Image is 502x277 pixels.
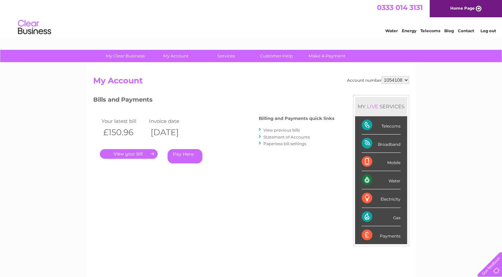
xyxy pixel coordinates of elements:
th: [DATE] [147,126,195,139]
a: Contact [458,28,474,33]
a: Telecoms [420,28,440,33]
a: My Clear Business [98,50,153,62]
a: 0333 014 3131 [377,3,423,12]
td: Invoice date [147,117,195,126]
td: Your latest bill [100,117,148,126]
h4: Billing and Payments quick links [259,116,334,121]
h3: Bills and Payments [93,95,334,107]
div: Clear Business is a trading name of Verastar Limited (registered in [GEOGRAPHIC_DATA] No. 3667643... [95,4,408,32]
a: . [100,149,158,159]
a: Blog [444,28,454,33]
div: Account number [347,76,409,84]
a: Services [199,50,253,62]
div: Payments [362,226,400,244]
h2: My Account [93,76,409,89]
a: Pay Here [168,149,202,163]
div: Mobile [362,153,400,171]
a: Energy [402,28,416,33]
a: Paperless bill settings [263,141,306,146]
div: Broadband [362,135,400,153]
a: Statement of Accounts [263,135,310,139]
div: MY SERVICES [355,97,407,116]
div: Telecoms [362,116,400,135]
a: Log out [480,28,496,33]
div: LIVE [366,103,380,110]
a: My Account [148,50,203,62]
a: Make A Payment [300,50,354,62]
a: Customer Help [249,50,304,62]
th: £150.96 [100,126,148,139]
a: View previous bills [263,128,300,133]
div: Electricity [362,189,400,208]
div: Gas [362,208,400,226]
img: logo.png [18,17,51,38]
div: Water [362,171,400,189]
a: Water [385,28,398,33]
